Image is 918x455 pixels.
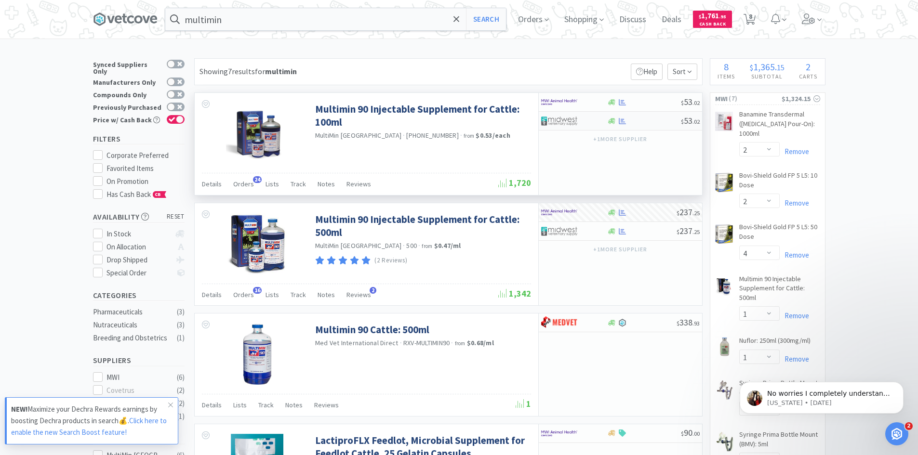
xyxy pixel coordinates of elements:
[588,132,652,146] button: +1more supplier
[106,385,166,396] div: Covetrus
[699,13,701,20] span: $
[106,372,166,383] div: MWI
[451,338,453,347] span: ·
[315,338,399,347] a: Med Vet International Direct
[106,163,185,174] div: Favorited Items
[315,213,529,239] a: Multimin 90 Injectable Supplement for Cattle: 500ml
[753,61,775,73] span: 1,365
[253,176,262,183] span: 24
[403,338,450,347] span: RXV-MULTIMIN90
[418,241,420,250] span: ·
[692,118,700,125] span: . 02
[780,198,809,208] a: Remove
[780,311,809,320] a: Remove
[106,176,185,187] div: On Promotion
[728,94,781,104] span: ( 7 )
[631,64,663,80] p: Help
[780,354,809,364] a: Remove
[615,15,650,24] a: Discuss
[93,211,185,222] h5: Availability
[255,66,297,76] span: for
[93,103,162,111] div: Previously Purchased
[780,250,809,260] a: Remove
[106,228,171,240] div: In Stock
[315,103,529,129] a: Multimin 90 Injectable Supplement for Cattle: 100ml
[314,401,339,409] span: Reviews
[693,6,732,32] a: $1,761.95Cash Back
[739,222,820,245] a: Bovi-Shield Gold FP 5 L5: 50 Dose
[403,241,405,250] span: ·
[202,290,222,299] span: Details
[516,398,531,409] span: 1
[318,290,335,299] span: Notes
[740,16,759,25] a: 8
[266,180,279,188] span: Lists
[739,336,811,350] a: Nuflor: 250ml (300mg/ml)
[400,338,402,347] span: ·
[93,133,185,144] h5: Filters
[153,192,163,197] span: CB
[715,93,728,104] span: MWI
[541,426,577,441] img: f6b2451649754179b5b4e0c70c3f7cb0_2.png
[93,319,171,331] div: Nutraceuticals
[93,355,185,366] h5: Suppliers
[692,228,700,235] span: . 25
[541,114,577,128] img: 4dd14cff54a648ac9e977f0c5da9bc2e_5.png
[106,150,185,161] div: Corporate Preferred
[742,72,792,81] h4: Subtotal
[202,401,222,409] span: Details
[588,243,652,256] button: +1more supplier
[226,103,289,165] img: 40a6df5bbe1f4e76aaa980fa88488e27_146781.jpeg
[498,177,531,188] span: 1,720
[177,372,185,383] div: ( 6 )
[318,180,335,188] span: Notes
[406,241,417,250] span: 500
[498,288,531,299] span: 1,342
[782,93,820,104] div: $1,324.15
[106,190,167,199] span: Has Cash Back
[200,65,297,78] div: Showing 7 results
[739,274,820,307] a: Multimin 90 Injectable Supplement for Cattle: 500ml
[658,15,685,24] a: Deals
[677,317,700,328] span: 338
[233,290,254,299] span: Orders
[476,131,510,140] strong: $0.53 / each
[780,147,809,156] a: Remove
[715,380,734,400] img: c4f12dd65534407fbbf6f09ade907348_2209.png
[265,66,297,76] strong: multimin
[541,205,577,220] img: f6b2451649754179b5b4e0c70c3f7cb0_2.png
[677,225,700,236] span: 237
[541,95,577,109] img: f6b2451649754179b5b4e0c70c3f7cb0_2.png
[715,173,733,192] img: 802d37d16b304ec394c1465f14cb7ba8_100.png
[715,337,734,356] img: dc086be56b8d415793b63abe4d2cbcad_16212.png
[692,209,700,217] span: . 25
[715,432,734,451] img: 5e977b90aaf04a3c8e5cc11fa12a3230_2210.png
[202,180,222,188] span: Details
[93,78,162,86] div: Manufacturers Only
[258,401,274,409] span: Track
[467,338,494,347] strong: $0.68 / ml
[715,112,733,131] img: e5962320d5e841d59ab4eb0a1d58cb25_256055.png
[177,319,185,331] div: ( 3 )
[719,13,726,20] span: . 95
[422,243,432,249] span: from
[742,62,792,72] div: .
[464,132,474,139] span: from
[434,241,461,250] strong: $0.47 / ml
[681,118,684,125] span: $
[739,171,820,194] a: Bovi-Shield Gold FP 5 L5: 10 Dose
[406,131,459,140] span: [PHONE_NUMBER]
[93,60,162,75] div: Synced Suppliers Only
[285,401,303,409] span: Notes
[725,362,918,429] iframe: Intercom notifications message
[93,332,171,344] div: Breeding and Obstetrics
[266,290,279,299] span: Lists
[106,241,171,253] div: On Allocation
[370,287,376,294] span: 2
[750,63,753,72] span: $
[93,115,162,123] div: Price w/ Cash Back
[677,209,679,217] span: $
[677,207,700,218] span: 237
[699,11,726,20] span: 1,761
